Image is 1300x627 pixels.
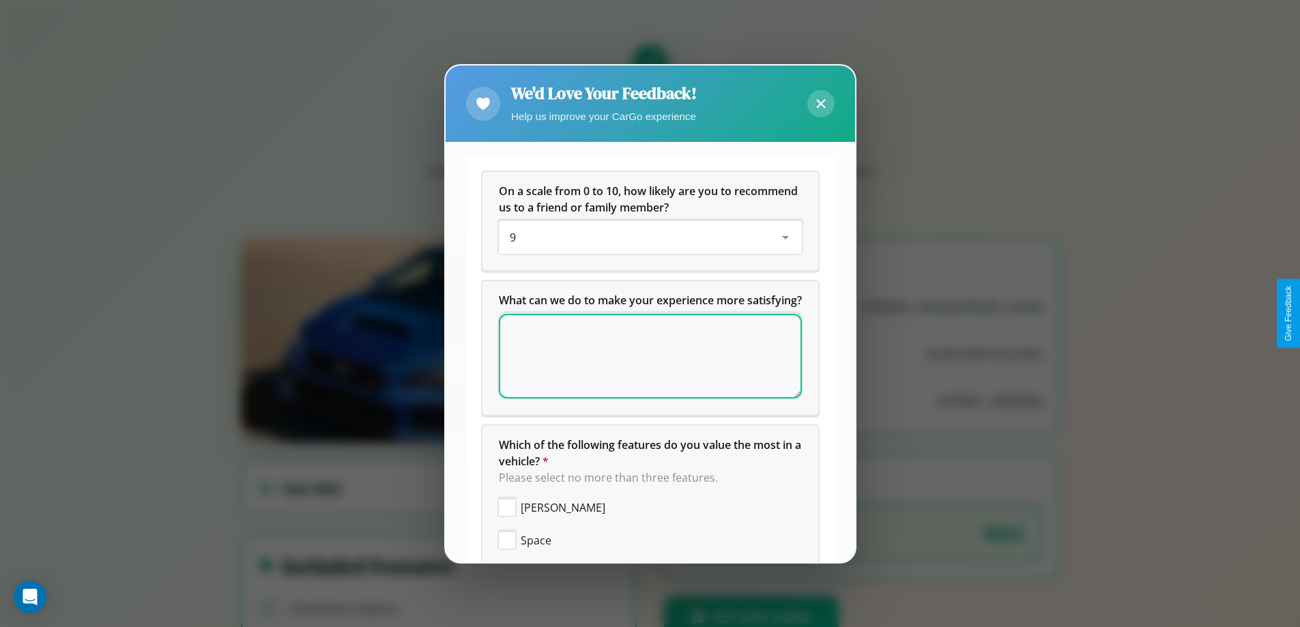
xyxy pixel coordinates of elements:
span: [PERSON_NAME] [521,499,605,516]
h2: We'd Love Your Feedback! [511,82,697,104]
span: Which of the following features do you value the most in a vehicle? [499,437,804,469]
span: What can we do to make your experience more satisfying? [499,293,802,308]
p: Help us improve your CarGo experience [511,107,697,126]
span: On a scale from 0 to 10, how likely are you to recommend us to a friend or family member? [499,184,800,215]
div: Open Intercom Messenger [14,581,46,613]
div: Give Feedback [1284,286,1293,341]
h5: On a scale from 0 to 10, how likely are you to recommend us to a friend or family member? [499,183,802,216]
span: Please select no more than three features. [499,470,718,485]
span: Space [521,532,551,549]
div: On a scale from 0 to 10, how likely are you to recommend us to a friend or family member? [482,172,818,270]
span: 9 [510,230,516,245]
div: On a scale from 0 to 10, how likely are you to recommend us to a friend or family member? [499,221,802,254]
